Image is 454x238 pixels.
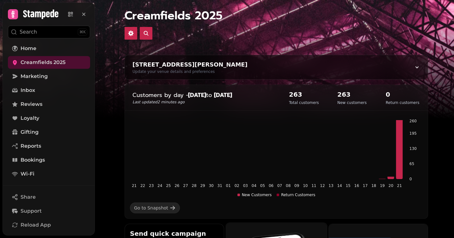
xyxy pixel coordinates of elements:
[8,56,90,69] a: Creamfields 2025
[337,100,367,105] p: New customers
[21,100,42,108] span: Reviews
[260,183,265,188] tspan: 05
[157,183,162,188] tspan: 24
[21,221,51,229] span: Reload App
[21,128,39,136] span: Gifting
[132,69,248,74] div: Update your venue details and preferences
[294,183,299,188] tspan: 09
[140,183,145,188] tspan: 22
[183,183,188,188] tspan: 27
[8,126,90,138] a: Gifting
[192,183,196,188] tspan: 28
[21,193,36,201] span: Share
[409,146,417,151] tspan: 130
[235,183,239,188] tspan: 02
[209,183,213,188] tspan: 30
[21,207,42,215] span: Support
[132,60,248,69] div: [STREET_ADDRESS][PERSON_NAME]
[252,183,256,188] tspan: 04
[8,219,90,231] button: Reload App
[8,168,90,180] a: Wi-Fi
[409,177,412,181] tspan: 0
[132,183,137,188] tspan: 21
[21,73,48,80] span: Marketing
[20,28,37,36] p: Search
[166,183,171,188] tspan: 25
[337,90,367,99] h2: 263
[320,183,325,188] tspan: 12
[386,90,419,99] h2: 0
[8,154,90,166] a: Bookings
[311,183,316,188] tspan: 11
[21,156,45,164] span: Bookings
[303,183,308,188] tspan: 10
[354,183,359,188] tspan: 16
[78,29,87,35] div: ⌘K
[200,183,205,188] tspan: 29
[130,203,180,213] a: Go to Snapshot
[397,183,402,188] tspan: 21
[8,42,90,55] a: Home
[277,192,315,197] div: Return Customers
[8,205,90,217] button: Support
[132,100,276,105] p: Last updated 2 minutes ago
[21,114,39,122] span: Loyalty
[409,131,417,136] tspan: 195
[328,183,333,188] tspan: 13
[8,112,90,125] a: Loyalty
[21,45,36,52] span: Home
[8,98,90,111] a: Reviews
[269,183,273,188] tspan: 06
[21,142,41,150] span: Reports
[289,100,319,105] p: Total customers
[214,91,232,100] strong: [DATE]
[132,91,276,100] p: Customers by day - to
[409,119,417,123] tspan: 260
[175,183,179,188] tspan: 26
[218,183,222,188] tspan: 31
[337,183,342,188] tspan: 14
[149,183,154,188] tspan: 23
[21,59,65,66] span: Creamfields 2025
[243,183,248,188] tspan: 03
[289,90,319,99] h2: 263
[389,183,393,188] tspan: 20
[371,183,376,188] tspan: 18
[346,183,350,188] tspan: 15
[8,84,90,97] a: Inbox
[134,205,168,211] div: Go to Snapshot
[380,183,385,188] tspan: 19
[8,70,90,83] a: Marketing
[409,162,414,166] tspan: 65
[188,91,206,100] strong: [DATE]
[237,192,272,197] div: New Customers
[8,26,90,38] button: Search⌘K
[8,140,90,152] a: Reports
[226,183,231,188] tspan: 01
[277,183,282,188] tspan: 07
[21,87,35,94] span: Inbox
[130,229,219,238] h2: Send quick campaign
[386,100,419,105] p: Return customers
[8,191,90,203] button: Share
[363,183,368,188] tspan: 17
[286,183,291,188] tspan: 08
[21,170,34,178] span: Wi-Fi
